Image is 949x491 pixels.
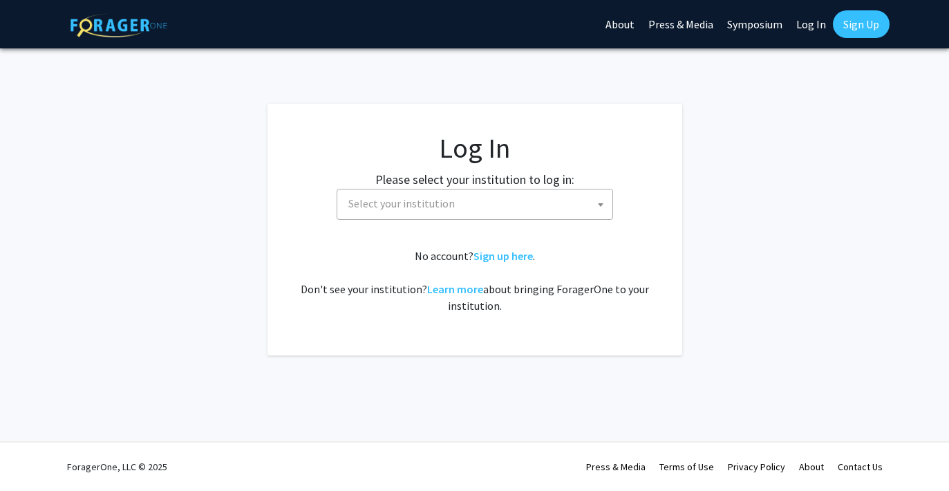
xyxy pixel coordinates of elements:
[343,189,612,218] span: Select your institution
[833,10,890,38] a: Sign Up
[473,249,533,263] a: Sign up here
[586,461,646,473] a: Press & Media
[295,248,655,314] div: No account? . Don't see your institution? about bringing ForagerOne to your institution.
[67,443,167,491] div: ForagerOne, LLC © 2025
[348,196,455,210] span: Select your institution
[375,170,574,189] label: Please select your institution to log in:
[838,461,883,473] a: Contact Us
[728,461,785,473] a: Privacy Policy
[427,282,483,296] a: Learn more about bringing ForagerOne to your institution
[659,461,714,473] a: Terms of Use
[799,461,824,473] a: About
[71,13,167,37] img: ForagerOne Logo
[295,131,655,165] h1: Log In
[337,189,613,220] span: Select your institution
